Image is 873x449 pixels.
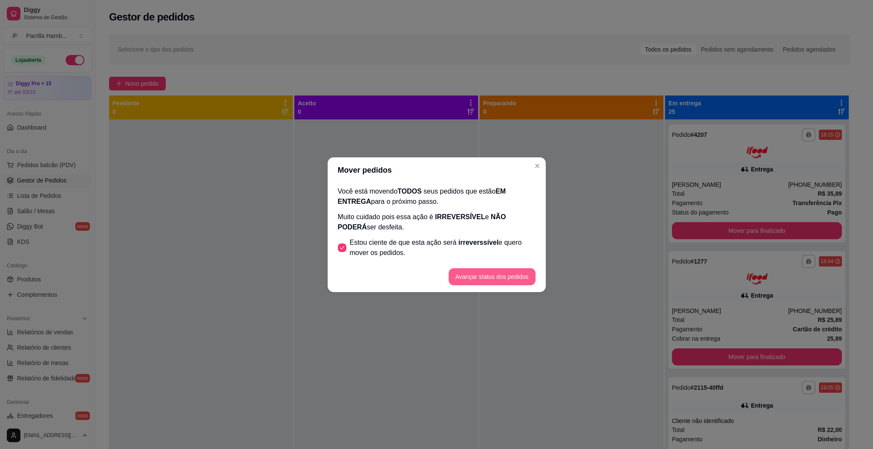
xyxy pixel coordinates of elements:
span: irreverssível [458,239,498,246]
p: Muito cuidado pois essa ação é e ser desfeita. [338,212,536,232]
span: TODOS [398,188,422,195]
header: Mover pedidos [328,157,546,183]
span: NÃO PODERÁ [338,213,506,231]
p: Você está movendo seus pedidos que estão para o próximo passo. [338,186,536,207]
button: Close [530,159,544,173]
span: EM ENTREGA [338,188,506,205]
span: IRREVERSÍVEL [435,213,485,220]
span: Estou ciente de que esta ação será e quero mover os pedidos. [350,238,536,258]
button: Avançar status dos pedidos [449,268,536,285]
